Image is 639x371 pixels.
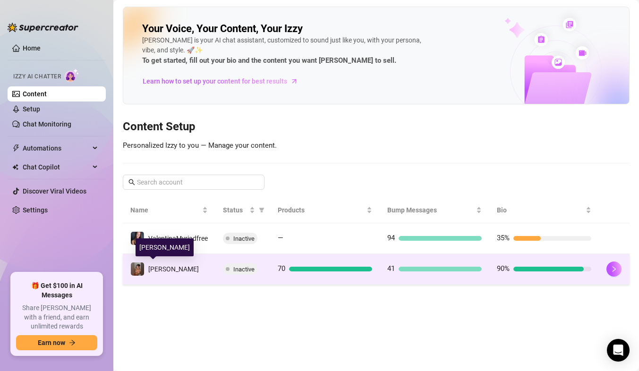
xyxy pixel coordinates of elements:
span: Inactive [233,266,255,273]
span: 70 [278,264,285,273]
span: arrow-right [290,76,299,86]
span: filter [259,207,264,213]
a: Chat Monitoring [23,120,71,128]
img: ValentinaMyriadfree [131,232,144,245]
span: Bio [497,205,584,215]
span: 🎁 Get $100 in AI Messages [16,281,97,300]
span: 90% [497,264,510,273]
a: Learn how to set up your content for best results [142,74,305,89]
th: Bio [489,197,599,223]
a: Home [23,44,41,52]
button: right [606,261,622,277]
h2: Your Voice, Your Content, Your Izzy [142,22,303,35]
input: Search account [137,177,251,187]
img: Valentina [131,262,144,276]
img: AI Chatter [65,68,79,82]
span: Share [PERSON_NAME] with a friend, and earn unlimited rewards [16,304,97,331]
span: Bump Messages [387,205,474,215]
span: right [611,266,617,272]
th: Name [123,197,215,223]
span: thunderbolt [12,144,20,152]
div: Open Intercom Messenger [607,339,630,362]
span: Automations [23,141,90,156]
span: Status [223,205,247,215]
img: Chat Copilot [12,164,18,170]
a: Discover Viral Videos [23,187,86,195]
span: filter [257,203,266,217]
th: Status [215,197,270,223]
span: [PERSON_NAME] [148,265,199,273]
span: 41 [387,264,395,273]
a: Content [23,90,47,98]
span: ValentinaMyriadfree [148,235,208,242]
span: Earn now [38,339,65,346]
span: Personalized Izzy to you — Manage your content. [123,141,277,150]
span: Inactive [233,235,255,242]
div: [PERSON_NAME] [136,238,194,256]
span: — [278,234,283,242]
div: [PERSON_NAME] is your AI chat assistant, customized to sound just like you, with your persona, vi... [142,35,426,67]
button: Earn nowarrow-right [16,335,97,350]
img: ai-chatter-content-library-cLFOSyPT.png [483,8,629,104]
span: 94 [387,234,395,242]
a: Settings [23,206,48,214]
img: logo-BBDzfeDw.svg [8,23,78,32]
th: Products [270,197,380,223]
span: arrow-right [69,339,76,346]
span: Chat Copilot [23,160,90,175]
span: search [128,179,135,185]
span: 35% [497,234,510,242]
span: Name [130,205,200,215]
strong: To get started, fill out your bio and the content you want [PERSON_NAME] to sell. [142,56,396,65]
a: Setup [23,105,40,113]
h3: Content Setup [123,119,630,135]
th: Bump Messages [380,197,489,223]
span: Learn how to set up your content for best results [143,76,287,86]
span: Products [278,205,365,215]
span: Izzy AI Chatter [13,72,61,81]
